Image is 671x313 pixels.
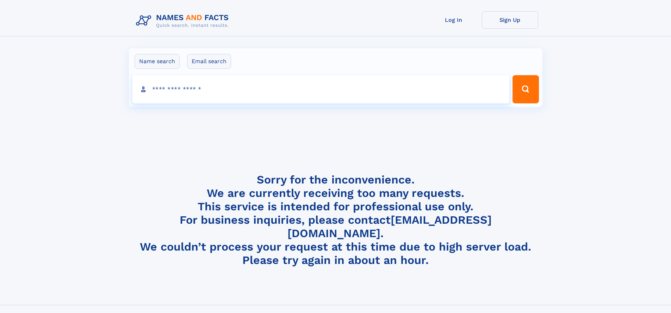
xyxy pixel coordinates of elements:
[512,75,539,103] button: Search Button
[132,75,510,103] input: search input
[187,54,231,69] label: Email search
[133,173,538,267] h4: Sorry for the inconvenience. We are currently receiving too many requests. This service is intend...
[425,11,482,29] a: Log In
[135,54,180,69] label: Name search
[482,11,538,29] a: Sign Up
[133,11,235,30] img: Logo Names and Facts
[287,213,492,240] a: [EMAIL_ADDRESS][DOMAIN_NAME]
